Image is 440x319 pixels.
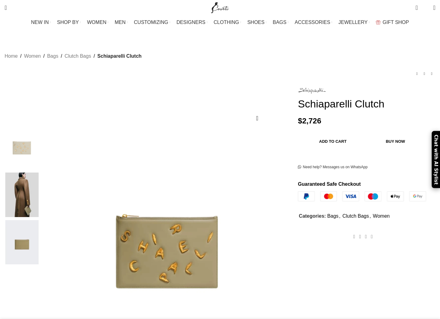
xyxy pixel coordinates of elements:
a: ACCESSORIES [295,16,333,29]
img: medFormat packshot PM149105 605 copie60126 nobg [3,125,41,169]
span: SHOP BY [57,19,79,25]
a: Site logo [210,5,230,10]
span: CLOTHING [214,19,239,25]
a: 0 [412,2,421,14]
img: GiftBag [376,20,380,24]
a: Women [373,213,390,219]
a: Bags [327,213,338,219]
a: WOMEN [87,16,109,29]
div: My Wishlist [422,2,429,14]
a: NEW IN [31,16,51,29]
span: NEW IN [31,19,49,25]
button: Add to cart [301,135,364,148]
a: SHOES [247,16,267,29]
a: Search [2,2,10,14]
a: MEN [115,16,128,29]
span: GIFT SHOP [383,19,409,25]
a: Clutch Bags [342,213,369,219]
img: Schiaparelli bags [3,173,41,217]
a: WhatsApp social link [369,232,375,241]
a: Need help? Messages us on WhatsApp [298,165,368,170]
strong: Guaranteed Safe Checkout [298,181,361,187]
nav: Breadcrumb [5,52,142,60]
span: 0 [416,3,421,8]
span: JEWELLERY [338,19,368,25]
a: Next product [428,70,435,77]
a: BAGS [273,16,288,29]
a: Home [5,52,18,60]
span: , [369,212,371,220]
span: WOMEN [87,19,107,25]
span: , [339,212,340,220]
bdi: 2,726 [298,117,321,125]
span: Schiaparelli Clutch [97,52,142,60]
a: CUSTOMIZING [134,16,170,29]
a: JEWELLERY [338,16,370,29]
a: Bags [47,52,58,60]
span: 0 [424,6,428,11]
img: guaranteed-safe-checkout-bordered.j [298,191,426,201]
span: SHOES [247,19,264,25]
a: CLOTHING [214,16,241,29]
span: BAGS [273,19,286,25]
a: Facebook social link [351,232,357,241]
a: Pinterest social link [363,232,369,241]
span: MEN [115,19,126,25]
div: Main navigation [2,16,438,29]
a: DESIGNERS [177,16,208,29]
span: CUSTOMIZING [134,19,168,25]
a: Clutch Bags [64,52,91,60]
a: Previous product [413,70,421,77]
img: Schiaparelli [298,88,325,94]
a: SHOP BY [57,16,81,29]
span: $ [298,117,302,125]
a: X social link [357,232,363,241]
span: ACCESSORIES [295,19,330,25]
a: Women [24,52,41,60]
span: DESIGNERS [177,19,205,25]
span: Categories: [299,213,326,219]
button: Buy now [368,135,423,148]
h1: Schiaparelli Clutch [298,98,435,110]
a: GIFT SHOP [376,16,409,29]
img: Schiaparelli bag [3,220,41,265]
